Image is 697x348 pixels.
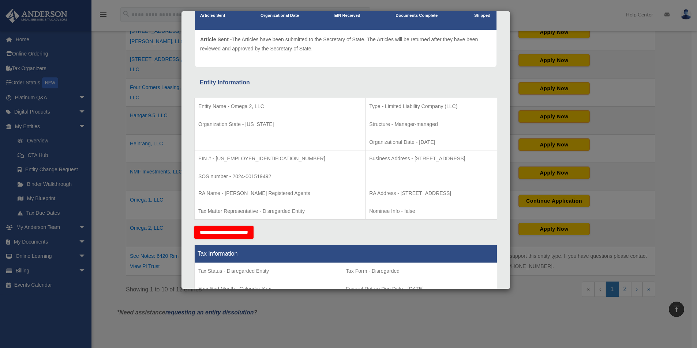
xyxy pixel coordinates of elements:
p: Type - Limited Liability Company (LLC) [369,102,493,111]
p: EIN Recieved [334,12,360,19]
div: Entity Information [200,77,492,88]
p: RA Name - [PERSON_NAME] Registered Agents [198,189,361,198]
p: Entity Name - Omega 2, LLC [198,102,361,111]
th: Tax Information [195,245,497,263]
p: RA Address - [STREET_ADDRESS] [369,189,493,198]
p: Nominee Info - false [369,207,493,216]
span: Article Sent - [200,37,232,42]
p: Year End Month - Calendar Year [198,284,338,294]
p: Articles Sent [200,12,225,19]
td: Tax Period Type - Calendar Year [195,263,342,317]
p: The Articles have been submitted to the Secretary of State. The Articles will be returned after t... [200,35,491,53]
p: Shipped [473,12,491,19]
p: Organizational Date [261,12,299,19]
p: Tax Matter Representative - Disregarded Entity [198,207,361,216]
p: SOS number - 2024-001519492 [198,172,361,181]
p: Business Address - [STREET_ADDRESS] [369,154,493,163]
p: Organizational Date - [DATE] [369,138,493,147]
p: EIN # - [US_EMPLOYER_IDENTIFICATION_NUMBER] [198,154,361,163]
p: Structure - Manager-managed [369,120,493,129]
p: Tax Form - Disregarded [346,267,493,276]
p: Federal Return Due Date - [DATE] [346,284,493,294]
p: Organization State - [US_STATE] [198,120,361,129]
p: Tax Status - Disregarded Entity [198,267,338,276]
p: Documents Complete [396,12,438,19]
